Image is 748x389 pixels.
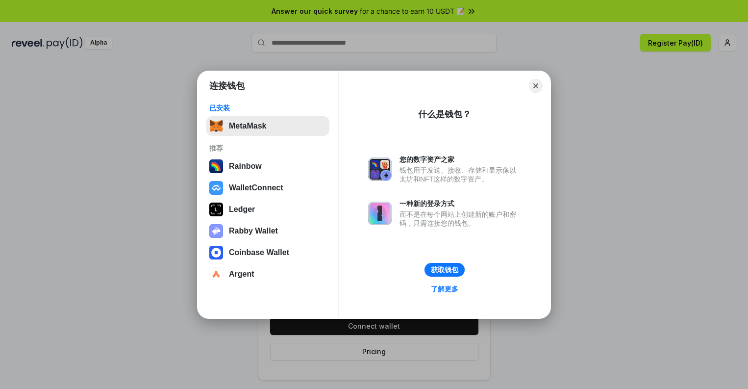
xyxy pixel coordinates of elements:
div: 推荐 [209,144,326,153]
button: Argent [206,264,329,284]
div: MetaMask [229,122,266,130]
img: svg+xml,%3Csvg%20width%3D%2228%22%20height%3D%2228%22%20viewBox%3D%220%200%2028%2028%22%20fill%3D... [209,267,223,281]
div: 一种新的登录方式 [399,199,521,208]
button: WalletConnect [206,178,329,198]
img: svg+xml,%3Csvg%20xmlns%3D%22http%3A%2F%2Fwww.w3.org%2F2000%2Fsvg%22%20fill%3D%22none%22%20viewBox... [368,157,392,181]
button: Coinbase Wallet [206,243,329,262]
img: svg+xml,%3Csvg%20xmlns%3D%22http%3A%2F%2Fwww.w3.org%2F2000%2Fsvg%22%20fill%3D%22none%22%20viewBox... [209,224,223,238]
div: WalletConnect [229,183,283,192]
img: svg+xml,%3Csvg%20width%3D%2228%22%20height%3D%2228%22%20viewBox%3D%220%200%2028%2028%22%20fill%3D... [209,181,223,195]
div: Argent [229,270,254,279]
div: 获取钱包 [431,265,458,274]
img: svg+xml,%3Csvg%20width%3D%2228%22%20height%3D%2228%22%20viewBox%3D%220%200%2028%2028%22%20fill%3D... [209,246,223,259]
img: svg+xml,%3Csvg%20fill%3D%22none%22%20height%3D%2233%22%20viewBox%3D%220%200%2035%2033%22%20width%... [209,119,223,133]
button: Close [529,79,543,93]
img: svg+xml,%3Csvg%20xmlns%3D%22http%3A%2F%2Fwww.w3.org%2F2000%2Fsvg%22%20width%3D%2228%22%20height%3... [209,203,223,216]
button: Ledger [206,200,329,219]
button: 获取钱包 [424,263,465,277]
div: Rabby Wallet [229,227,278,235]
button: Rabby Wallet [206,221,329,241]
button: MetaMask [206,116,329,136]
h1: 连接钱包 [209,80,245,92]
div: Ledger [229,205,255,214]
img: svg+xml,%3Csvg%20xmlns%3D%22http%3A%2F%2Fwww.w3.org%2F2000%2Fsvg%22%20fill%3D%22none%22%20viewBox... [368,202,392,225]
div: 了解更多 [431,285,458,293]
img: svg+xml,%3Csvg%20width%3D%22120%22%20height%3D%22120%22%20viewBox%3D%220%200%20120%20120%22%20fil... [209,159,223,173]
div: 钱包用于发送、接收、存储和显示像以太坊和NFT这样的数字资产。 [399,166,521,183]
button: Rainbow [206,156,329,176]
div: Rainbow [229,162,262,171]
div: 已安装 [209,104,326,112]
a: 了解更多 [425,283,464,295]
div: Coinbase Wallet [229,248,289,257]
div: 您的数字资产之家 [399,155,521,164]
div: 而不是在每个网站上创建新的账户和密码，只需连接您的钱包。 [399,210,521,228]
div: 什么是钱包？ [418,108,471,120]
